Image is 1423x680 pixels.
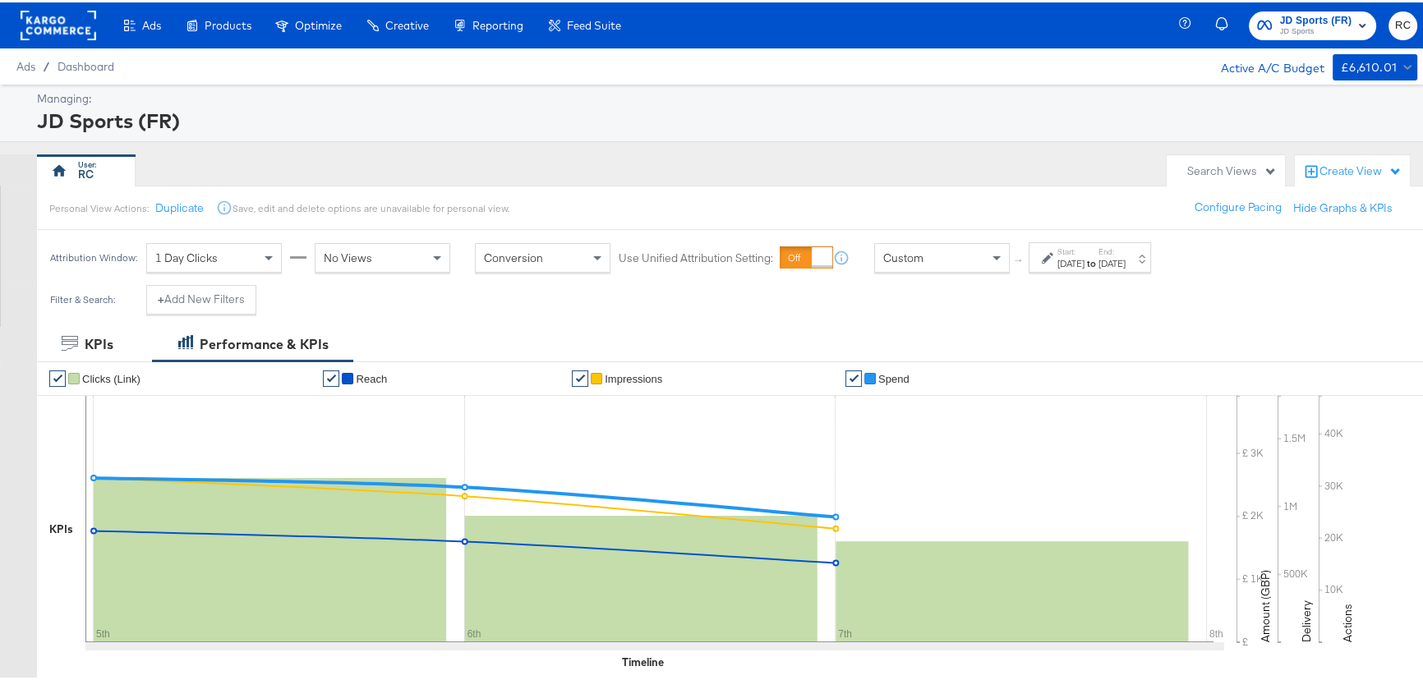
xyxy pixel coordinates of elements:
[1280,10,1352,27] span: JD Sports (FR)
[1098,255,1126,268] div: [DATE]
[619,248,773,264] label: Use Unified Attribution Setting:
[1204,52,1324,76] div: Active A/C Budget
[1293,198,1393,214] button: Hide Graphs & KPIs
[323,368,339,384] a: ✔
[49,200,149,213] div: Personal View Actions:
[1395,14,1411,33] span: RC
[1187,161,1277,177] div: Search Views
[200,333,329,351] div: Performance & KPIs
[85,333,113,351] div: KPIs
[49,250,138,261] div: Attribution Window:
[472,16,523,30] span: Reporting
[155,248,218,263] span: 1 Day Clicks
[1011,255,1027,261] span: ↑
[845,368,862,384] a: ✔
[155,198,204,214] button: Duplicate
[78,164,94,180] div: RC
[1085,255,1098,267] strong: to
[58,57,114,71] a: Dashboard
[324,248,372,263] span: No Views
[82,370,140,383] span: Clicks (Link)
[1258,567,1273,640] text: Amount (GBP)
[233,200,509,213] div: Save, edit and delete options are unavailable for personal view.
[1340,601,1355,640] text: Actions
[1299,598,1314,640] text: Delivery
[35,57,58,71] span: /
[49,368,66,384] a: ✔
[356,370,387,383] span: Reach
[1333,52,1417,78] button: £6,610.01
[1280,23,1352,36] span: JD Sports
[622,652,664,668] div: Timeline
[16,57,35,71] span: Ads
[1341,55,1398,76] div: £6,610.01
[49,292,116,303] div: Filter & Search:
[205,16,251,30] span: Products
[567,16,621,30] span: Feed Suite
[572,368,588,384] a: ✔
[385,16,429,30] span: Creative
[49,519,73,535] div: KPIs
[146,283,256,312] button: +Add New Filters
[295,16,342,30] span: Optimize
[484,248,543,263] span: Conversion
[1319,161,1402,177] div: Create View
[1057,244,1085,255] label: Start:
[1183,191,1293,220] button: Configure Pacing
[37,89,1413,104] div: Managing:
[1249,9,1377,38] button: JD Sports (FR)JD Sports
[878,370,910,383] span: Spend
[37,104,1413,132] div: JD Sports (FR)
[605,370,662,383] span: Impressions
[1057,255,1085,268] div: [DATE]
[158,289,164,305] strong: +
[142,16,161,30] span: Ads
[883,248,923,263] span: Custom
[1098,244,1126,255] label: End:
[1388,9,1417,38] button: RC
